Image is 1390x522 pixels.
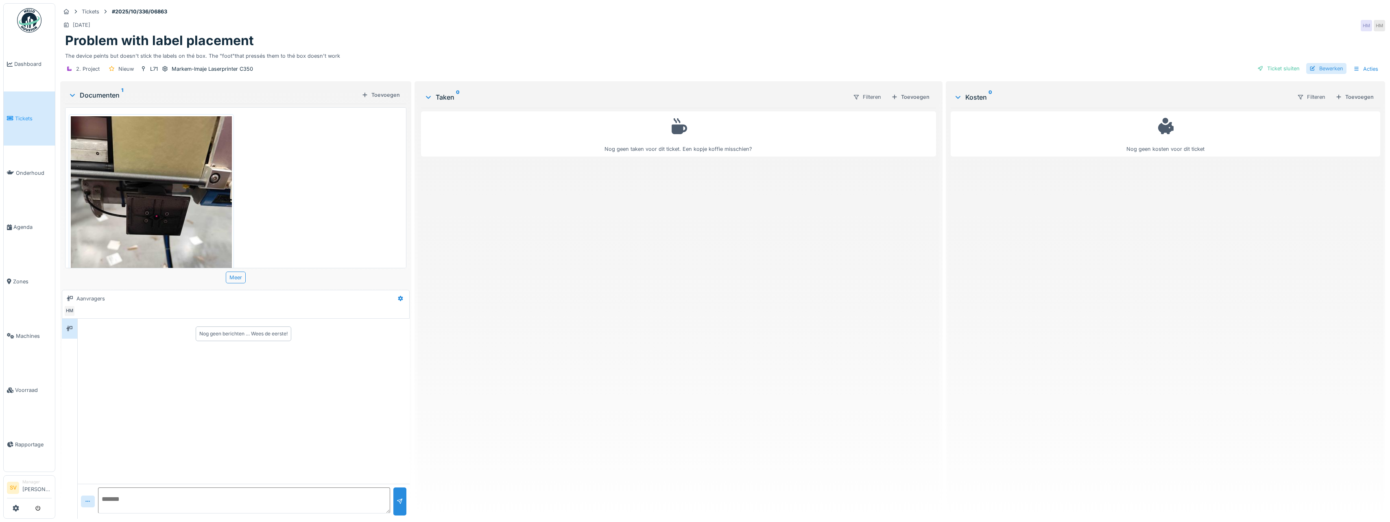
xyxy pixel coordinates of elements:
a: Dashboard [4,37,55,91]
a: Onderhoud [4,146,55,200]
div: Filteren [849,91,885,103]
div: HM [1361,20,1372,31]
div: Bewerken [1306,63,1346,74]
strong: #2025/10/336/06863 [109,8,170,15]
span: Tickets [15,115,52,122]
a: Voorraad [4,363,55,418]
div: Nieuw [118,65,134,73]
a: SV Manager[PERSON_NAME] [7,479,52,498]
div: Manager [22,479,52,485]
div: Filteren [1294,91,1329,103]
span: Machines [16,332,52,340]
div: Taken [424,92,846,102]
span: Onderhoud [16,169,52,177]
div: The device peints but doesn't stick the labels on thé box. The "foot"that pressés them to thé box... [65,49,1380,60]
span: Voorraad [15,386,52,394]
sup: 0 [456,92,460,102]
div: Acties [1350,63,1382,75]
a: Tickets [4,91,55,146]
span: Dashboard [14,60,52,68]
span: Rapportage [15,441,52,448]
h1: Problem with label placement [65,33,254,48]
a: Agenda [4,200,55,254]
div: Tickets [82,8,99,15]
div: Nog geen berichten … Wees de eerste! [199,330,288,337]
a: Zones [4,254,55,309]
img: mkmhqj0emewd7662a8t972rkzt3m [71,116,232,331]
a: Rapportage [4,418,55,472]
div: 2. Project [76,65,100,73]
div: Toevoegen [888,91,933,102]
div: Nog geen kosten voor dit ticket [956,115,1375,153]
div: Toevoegen [1332,91,1377,102]
span: Zones [13,278,52,285]
li: [PERSON_NAME] [22,479,52,496]
div: Documenten [68,90,358,100]
div: Kosten [954,92,1290,102]
div: HM [1374,20,1385,31]
div: Ticket sluiten [1254,63,1303,74]
div: Meer [226,272,246,283]
div: Aanvragers [76,295,105,302]
li: SV [7,482,19,494]
img: Badge_color-CXgf-gQk.svg [17,8,41,33]
sup: 0 [988,92,992,102]
div: Toevoegen [358,89,403,100]
div: Nog geen taken voor dit ticket. Een kopje koffie misschien? [426,115,931,153]
div: [DATE] [73,21,90,29]
a: Machines [4,309,55,363]
div: L71 [150,65,158,73]
sup: 1 [121,90,123,100]
div: HM [64,305,75,317]
span: Agenda [13,223,52,231]
div: Markem-Imaje Laserprinter C350 [172,65,253,73]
